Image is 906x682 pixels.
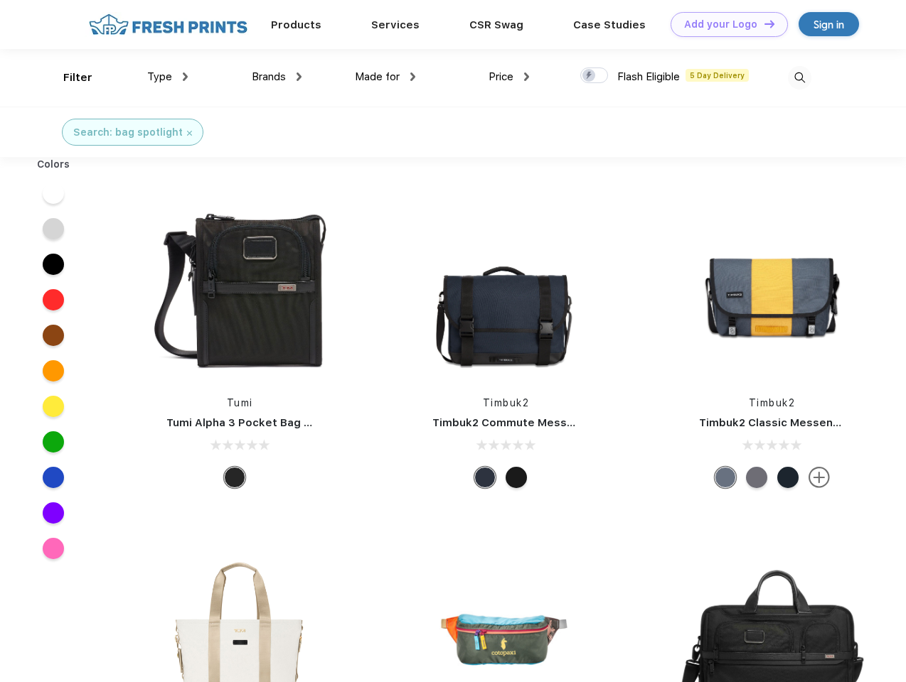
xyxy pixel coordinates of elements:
[749,397,796,408] a: Timbuk2
[63,70,92,86] div: Filter
[147,70,172,83] span: Type
[699,416,875,429] a: Timbuk2 Classic Messenger Bag
[271,18,321,31] a: Products
[809,467,830,488] img: more.svg
[297,72,302,81] img: dropdown.png
[686,69,749,82] span: 5 Day Delivery
[410,72,415,81] img: dropdown.png
[777,467,799,488] div: Eco Monsoon
[483,397,530,408] a: Timbuk2
[715,467,736,488] div: Eco Lightbeam
[183,72,188,81] img: dropdown.png
[474,467,496,488] div: Eco Nautical
[252,70,286,83] span: Brands
[678,193,867,381] img: func=resize&h=266
[489,70,513,83] span: Price
[746,467,767,488] div: Eco Army Pop
[166,416,333,429] a: Tumi Alpha 3 Pocket Bag Small
[799,12,859,36] a: Sign in
[411,193,600,381] img: func=resize&h=266
[814,16,844,33] div: Sign in
[187,131,192,136] img: filter_cancel.svg
[684,18,757,31] div: Add your Logo
[788,66,811,90] img: desktop_search.svg
[355,70,400,83] span: Made for
[506,467,527,488] div: Eco Black
[764,20,774,28] img: DT
[73,125,183,140] div: Search: bag spotlight
[524,72,529,81] img: dropdown.png
[227,397,253,408] a: Tumi
[224,467,245,488] div: Black
[617,70,680,83] span: Flash Eligible
[26,157,81,172] div: Colors
[85,12,252,37] img: fo%20logo%202.webp
[145,193,334,381] img: func=resize&h=266
[432,416,623,429] a: Timbuk2 Commute Messenger Bag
